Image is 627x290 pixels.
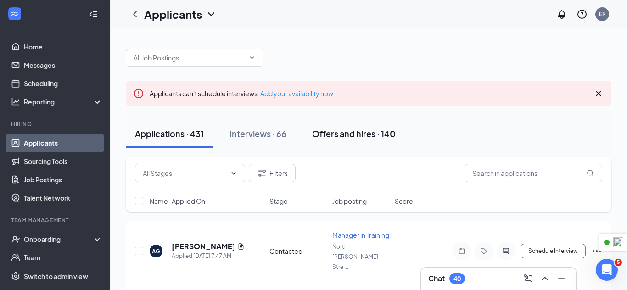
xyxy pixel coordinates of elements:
[24,152,102,170] a: Sourcing Tools
[11,120,101,128] div: Hiring
[556,9,567,20] svg: Notifications
[11,235,20,244] svg: UserCheck
[11,272,20,281] svg: Settings
[24,38,102,56] a: Home
[10,9,19,18] svg: WorkstreamLogo
[312,128,396,139] div: Offers and hires · 140
[89,10,98,19] svg: Collapse
[134,53,245,63] input: All Job Postings
[11,97,20,106] svg: Analysis
[24,56,102,74] a: Messages
[577,9,588,20] svg: QuestionInfo
[150,89,333,98] span: Applicants can't schedule interviews.
[521,244,586,258] button: Schedule Interview
[24,74,102,93] a: Scheduling
[24,97,103,106] div: Reporting
[144,6,202,22] h1: Applicants
[248,54,256,61] svg: ChevronDown
[152,247,160,255] div: AG
[599,10,606,18] div: ER
[24,235,95,244] div: Onboarding
[24,170,102,189] a: Job Postings
[172,252,245,261] div: Applied [DATE] 7:47 AM
[237,243,245,250] svg: Document
[556,273,567,284] svg: Minimize
[554,271,569,286] button: Minimize
[257,168,268,179] svg: Filter
[260,89,333,98] a: Add your availability now
[428,274,445,284] h3: Chat
[593,88,604,99] svg: Cross
[395,197,413,206] span: Score
[172,241,234,252] h5: [PERSON_NAME]
[478,247,489,255] svg: Tag
[539,273,550,284] svg: ChevronUp
[24,189,102,207] a: Talent Network
[587,170,594,177] svg: MagnifyingGlass
[523,273,534,284] svg: ComposeMessage
[269,246,327,256] div: Contacted
[24,134,102,152] a: Applicants
[596,259,618,281] iframe: Intercom live chat
[230,170,237,177] svg: ChevronDown
[133,88,144,99] svg: Error
[249,164,296,182] button: Filter Filters
[150,197,205,206] span: Name · Applied On
[332,197,367,206] span: Job posting
[135,128,204,139] div: Applications · 431
[615,259,622,266] span: 5
[332,231,389,239] span: Manager in Training
[332,243,378,270] span: North [PERSON_NAME] Stre ...
[143,168,226,178] input: All Stages
[591,246,602,257] svg: Ellipses
[456,247,467,255] svg: Note
[453,275,461,283] div: 40
[521,271,536,286] button: ComposeMessage
[269,197,288,206] span: Stage
[129,9,140,20] svg: ChevronLeft
[230,128,286,139] div: Interviews · 66
[465,164,602,182] input: Search in applications
[24,248,102,267] a: Team
[537,271,552,286] button: ChevronUp
[24,272,88,281] div: Switch to admin view
[11,216,101,224] div: Team Management
[500,247,511,255] svg: ActiveChat
[206,9,217,20] svg: ChevronDown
